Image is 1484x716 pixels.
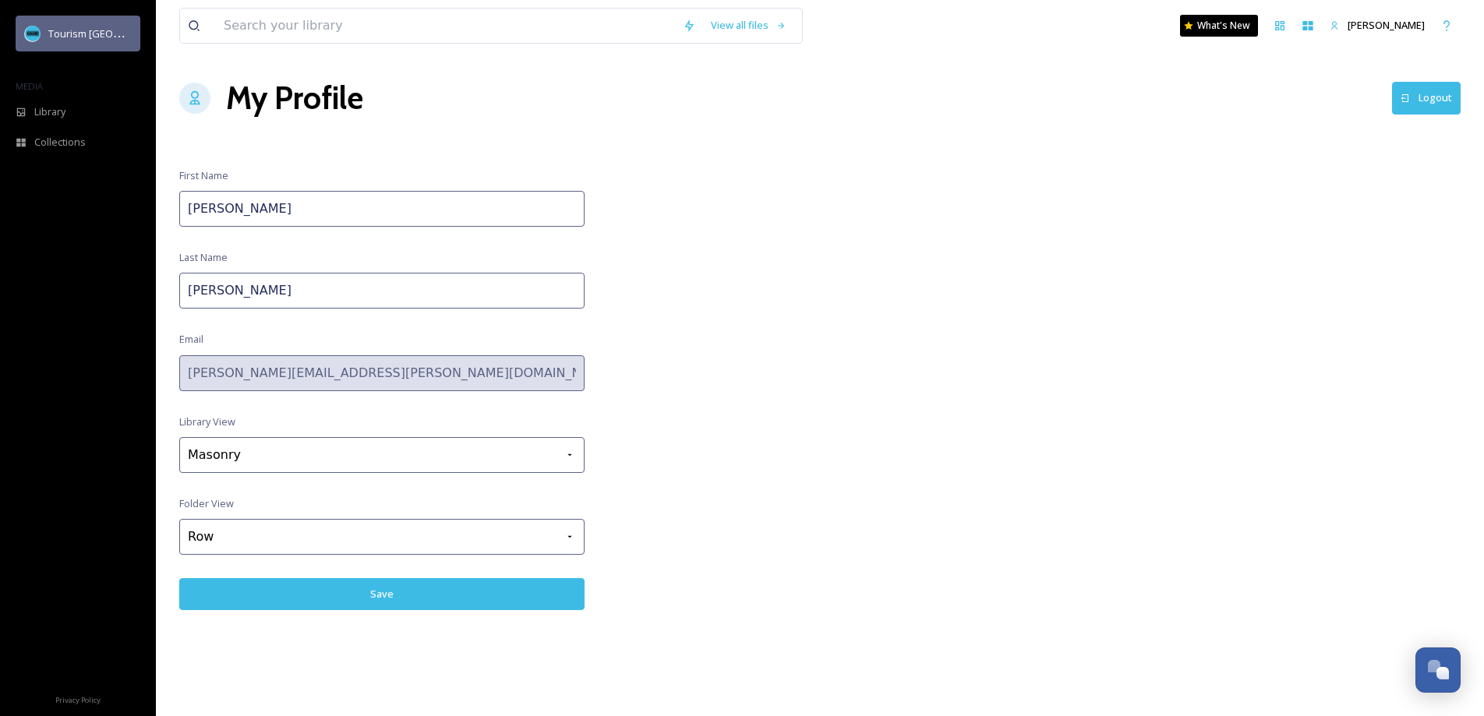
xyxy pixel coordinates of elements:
span: Last Name [179,250,228,265]
span: Library [34,104,65,119]
input: First [179,191,585,227]
div: Masonry [179,437,585,473]
button: Open Chat [1415,647,1461,693]
span: Tourism [GEOGRAPHIC_DATA] [48,26,188,41]
span: Privacy Policy [55,695,101,705]
a: [PERSON_NAME] [1322,10,1433,41]
span: Email [179,332,203,347]
button: Save [179,578,585,610]
button: Logout [1392,82,1461,114]
img: tourism_nanaimo_logo.jpeg [25,26,41,41]
a: Privacy Policy [55,690,101,708]
div: Row [179,519,585,555]
a: View all files [703,10,794,41]
span: Folder View [179,496,234,511]
a: What's New [1180,15,1258,37]
input: Last [179,273,585,309]
span: First Name [179,168,228,183]
span: [PERSON_NAME] [1348,18,1425,32]
input: Search your library [216,9,675,43]
span: Library View [179,414,235,429]
h1: My Profile [226,75,363,122]
span: Collections [34,135,86,150]
span: MEDIA [16,80,43,92]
